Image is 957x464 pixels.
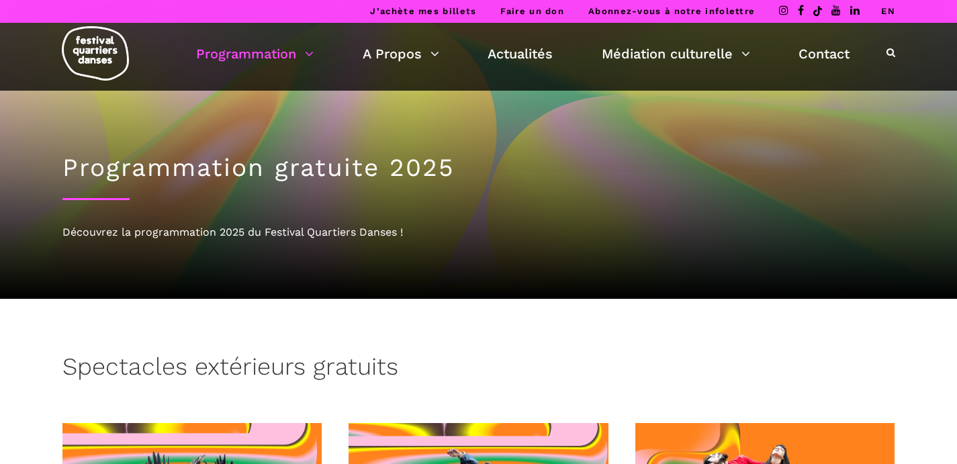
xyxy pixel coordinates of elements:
a: Programmation [196,42,314,65]
a: J’achète mes billets [370,6,476,16]
h3: Spectacles extérieurs gratuits [62,353,398,386]
a: Abonnez-vous à notre infolettre [588,6,755,16]
a: A Propos [363,42,439,65]
a: Contact [799,42,850,65]
div: Découvrez la programmation 2025 du Festival Quartiers Danses ! [62,224,895,241]
img: logo-fqd-med [62,26,129,81]
a: Médiation culturelle [602,42,750,65]
a: EN [881,6,895,16]
a: Faire un don [500,6,564,16]
a: Actualités [488,42,553,65]
h1: Programmation gratuite 2025 [62,153,895,183]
